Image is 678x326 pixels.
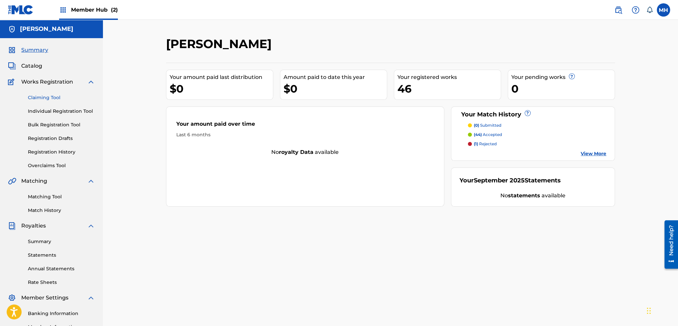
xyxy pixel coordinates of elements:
div: 0 [511,81,615,96]
img: MLC Logo [8,5,34,15]
strong: royalty data [279,149,313,155]
img: Accounts [8,25,16,33]
div: Your registered works [397,73,501,81]
div: User Menu [657,3,670,17]
span: (1) [474,141,478,146]
strong: statements [508,192,540,199]
a: Rate Sheets [28,279,95,286]
span: Summary [21,46,48,54]
div: Your amount paid last distribution [170,73,273,81]
a: (44) accepted [468,132,607,138]
img: expand [87,222,95,230]
div: Drag [647,301,651,321]
img: expand [87,294,95,302]
div: No available [166,148,444,156]
div: $0 [170,81,273,96]
div: No available [460,192,607,200]
img: Matching [8,177,16,185]
img: Summary [8,46,16,54]
iframe: Resource Center [659,218,678,271]
a: Matching Tool [28,193,95,200]
p: rejected [474,141,497,147]
a: Banking Information [28,310,95,317]
p: submitted [474,122,501,128]
span: Works Registration [21,78,73,86]
div: Amount paid to date this year [284,73,387,81]
div: Your amount paid over time [176,120,434,131]
span: Member Settings [21,294,68,302]
img: search [614,6,622,14]
span: Catalog [21,62,42,70]
div: Help [629,3,642,17]
div: Your Match History [460,110,607,119]
img: Royalties [8,222,16,230]
a: Overclaims Tool [28,162,95,169]
img: Member Settings [8,294,16,302]
h2: [PERSON_NAME] [166,36,275,51]
a: Summary [28,238,95,245]
a: Claiming Tool [28,94,95,101]
img: help [632,6,639,14]
a: Statements [28,252,95,259]
a: Individual Registration Tool [28,108,95,115]
div: Your pending works [511,73,615,81]
span: ? [525,110,530,116]
a: Registration History [28,149,95,156]
img: expand [87,78,95,86]
img: Works Registration [8,78,17,86]
div: Notifications [646,7,653,13]
p: accepted [474,132,502,138]
h5: Emaline Flowers [20,25,73,33]
a: (1) rejected [468,141,607,147]
span: (0) [474,123,479,128]
a: SummarySummary [8,46,48,54]
img: expand [87,177,95,185]
span: (44) [474,132,482,137]
div: 46 [397,81,501,96]
a: Bulk Registration Tool [28,121,95,128]
div: Your Statements [460,176,561,185]
span: Member Hub [71,6,118,14]
img: Top Rightsholders [59,6,67,14]
a: CatalogCatalog [8,62,42,70]
span: ? [569,74,574,79]
a: Match History [28,207,95,214]
span: Matching [21,177,47,185]
iframe: Chat Widget [645,294,678,326]
span: Royalties [21,222,46,230]
span: September 2025 [474,177,525,184]
a: Registration Drafts [28,135,95,142]
div: $0 [284,81,387,96]
span: (2) [111,7,118,13]
a: Public Search [612,3,625,17]
div: Last 6 months [176,131,434,138]
img: Catalog [8,62,16,70]
a: Annual Statements [28,265,95,272]
a: View More [581,150,606,157]
a: (0) submitted [468,122,607,128]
